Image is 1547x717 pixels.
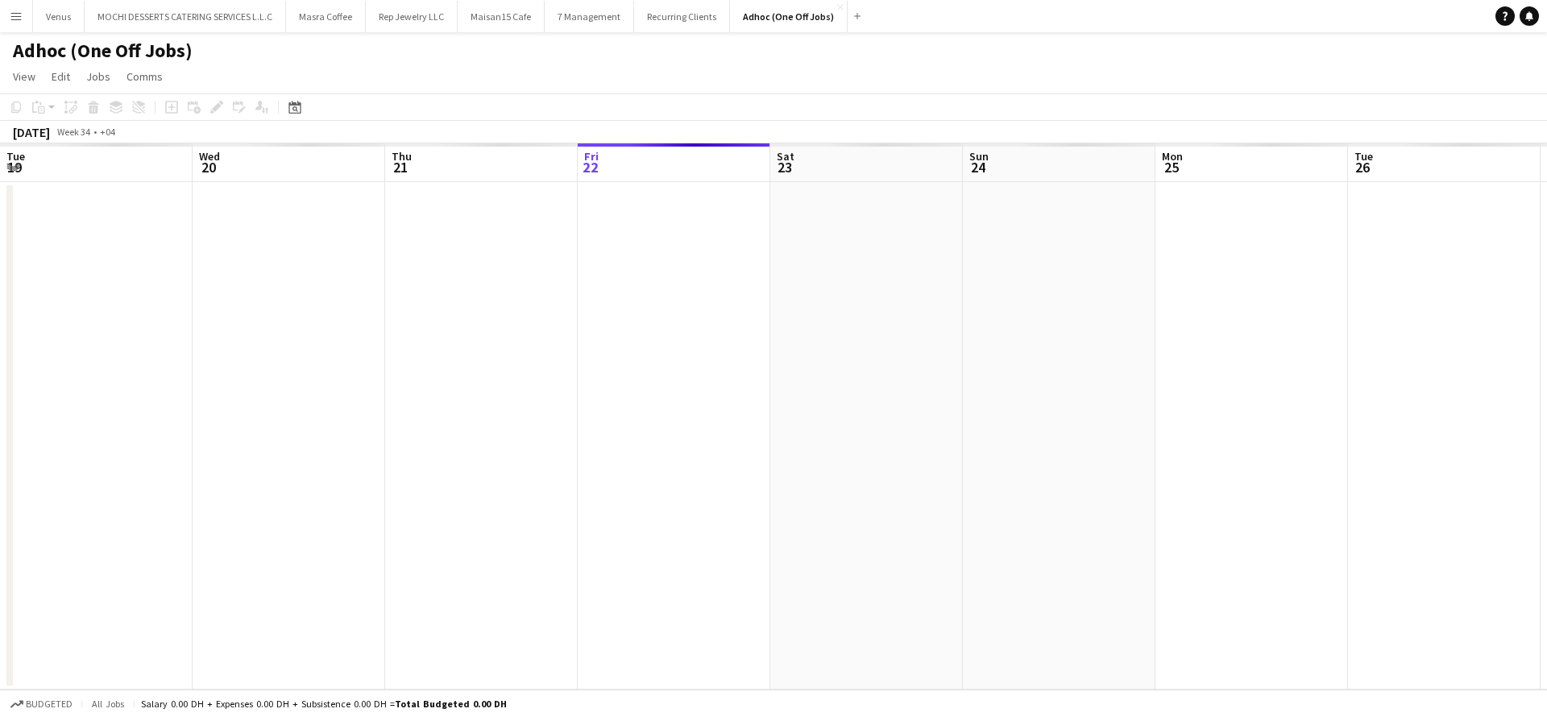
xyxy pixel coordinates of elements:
[13,69,35,84] span: View
[392,149,412,164] span: Thu
[6,66,42,87] a: View
[85,1,286,32] button: MOCHI DESSERTS CATERING SERVICES L.L.C
[126,69,163,84] span: Comms
[33,1,85,32] button: Venus
[458,1,545,32] button: Maisan15 Cafe
[366,1,458,32] button: Rep Jewelry LLC
[967,158,989,176] span: 24
[13,124,50,140] div: [DATE]
[774,158,794,176] span: 23
[6,149,25,164] span: Tue
[141,698,507,710] div: Salary 0.00 DH + Expenses 0.00 DH + Subsistence 0.00 DH =
[13,39,193,63] h1: Adhoc (One Off Jobs)
[395,698,507,710] span: Total Budgeted 0.00 DH
[197,158,220,176] span: 20
[100,126,115,138] div: +04
[1159,158,1183,176] span: 25
[52,69,70,84] span: Edit
[89,698,127,710] span: All jobs
[389,158,412,176] span: 21
[584,149,599,164] span: Fri
[730,1,848,32] button: Adhoc (One Off Jobs)
[8,695,75,713] button: Budgeted
[4,158,25,176] span: 19
[634,1,730,32] button: Recurring Clients
[120,66,169,87] a: Comms
[45,66,77,87] a: Edit
[1162,149,1183,164] span: Mon
[199,149,220,164] span: Wed
[53,126,93,138] span: Week 34
[545,1,634,32] button: 7 Management
[80,66,117,87] a: Jobs
[286,1,366,32] button: Masra Coffee
[1354,149,1373,164] span: Tue
[1352,158,1373,176] span: 26
[777,149,794,164] span: Sat
[969,149,989,164] span: Sun
[86,69,110,84] span: Jobs
[26,698,73,710] span: Budgeted
[582,158,599,176] span: 22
